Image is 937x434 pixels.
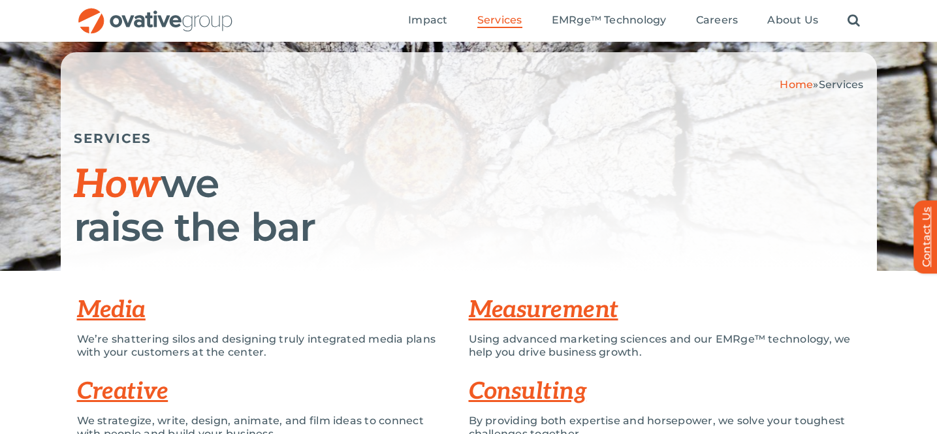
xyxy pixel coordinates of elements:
[469,296,618,324] a: Measurement
[77,333,449,359] p: We’re shattering silos and designing truly integrated media plans with your customers at the center.
[77,377,168,406] a: Creative
[74,162,161,209] span: How
[767,14,818,27] span: About Us
[552,14,667,27] span: EMRge™ Technology
[408,14,447,27] span: Impact
[780,78,863,91] span: »
[696,14,738,28] a: Careers
[408,14,447,28] a: Impact
[469,333,861,359] p: Using advanced marketing sciences and our EMRge™ technology, we help you drive business growth.
[469,377,587,406] a: Consulting
[696,14,738,27] span: Careers
[848,14,860,28] a: Search
[477,14,522,27] span: Services
[77,7,234,19] a: OG_Full_horizontal_RGB
[819,78,864,91] span: Services
[780,78,813,91] a: Home
[552,14,667,28] a: EMRge™ Technology
[74,131,864,146] h5: SERVICES
[477,14,522,28] a: Services
[767,14,818,28] a: About Us
[74,163,864,248] h1: we raise the bar
[77,296,146,324] a: Media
